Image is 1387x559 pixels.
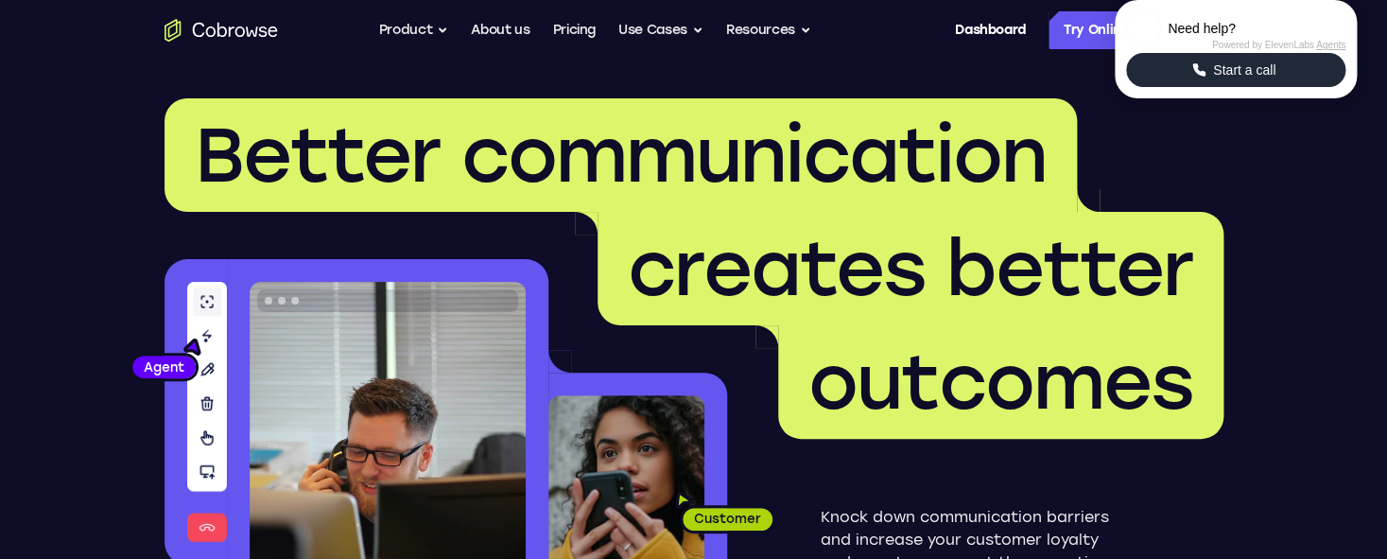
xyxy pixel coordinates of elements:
a: About us [471,11,529,49]
button: Resources [726,11,811,49]
a: Dashboard [955,11,1026,49]
button: Product [379,11,449,49]
span: creates better [628,223,1193,314]
a: Try Online Demo [1049,11,1223,49]
span: outcomes [808,337,1193,428]
a: Pricing [552,11,596,49]
button: Use Cases [618,11,703,49]
a: Go to the home page [165,19,278,42]
span: Better communication [195,110,1047,201]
